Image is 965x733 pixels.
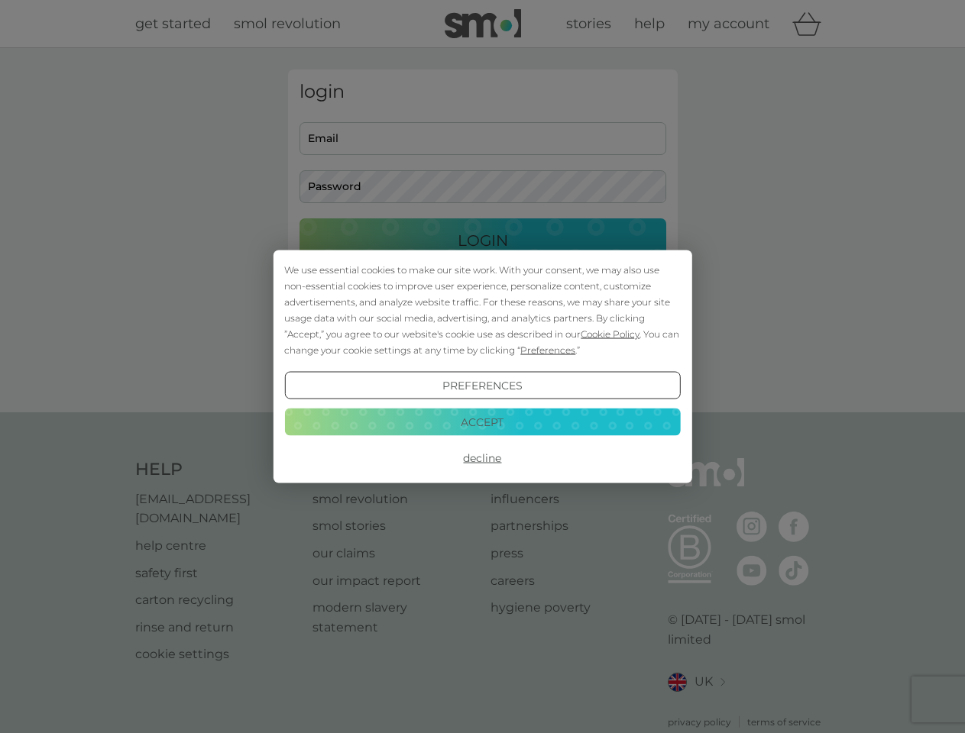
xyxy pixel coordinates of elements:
[284,444,680,472] button: Decline
[284,408,680,435] button: Accept
[520,344,575,356] span: Preferences
[581,328,640,340] span: Cookie Policy
[284,262,680,358] div: We use essential cookies to make our site work. With your consent, we may also use non-essential ...
[284,372,680,399] button: Preferences
[273,250,691,483] div: Cookie Consent Prompt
